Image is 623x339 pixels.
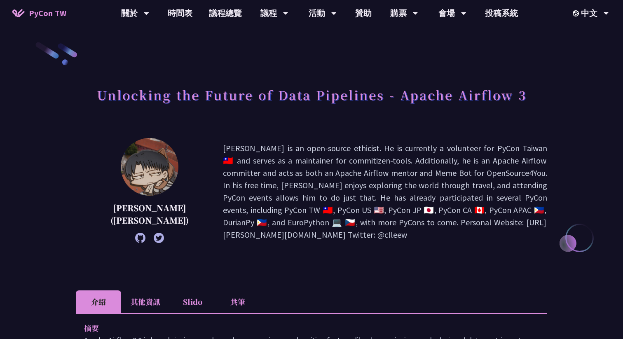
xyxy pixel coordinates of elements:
[121,138,178,196] img: 李唯 (Wei Lee)
[121,290,170,313] li: 其他資訊
[4,3,75,23] a: PyCon TW
[96,202,202,227] p: [PERSON_NAME] ([PERSON_NAME])
[97,82,527,107] h1: Unlocking the Future of Data Pipelines - Apache Airflow 3
[170,290,215,313] li: Slido
[76,290,121,313] li: 介紹
[29,7,66,19] span: PyCon TW
[573,10,581,16] img: Locale Icon
[215,290,260,313] li: 共筆
[84,322,522,334] p: 摘要
[223,142,547,241] p: [PERSON_NAME] is an open-source ethicist. He is currently a volunteer for PyCon Taiwan 🇹🇼 and ser...
[12,9,25,17] img: Home icon of PyCon TW 2025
